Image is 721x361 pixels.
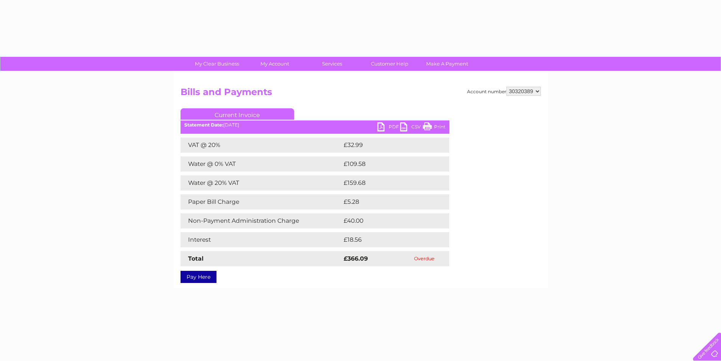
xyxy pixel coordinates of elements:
td: £5.28 [342,194,431,209]
strong: £366.09 [344,255,368,262]
td: Water @ 20% VAT [181,175,342,191]
h2: Bills and Payments [181,87,541,101]
strong: Total [188,255,204,262]
b: Statement Date: [184,122,223,128]
div: [DATE] [181,122,449,128]
td: £32.99 [342,138,434,153]
td: £40.00 [342,213,434,228]
td: VAT @ 20% [181,138,342,153]
a: Current Invoice [181,108,294,120]
td: £109.58 [342,156,436,172]
td: Paper Bill Charge [181,194,342,209]
td: Water @ 0% VAT [181,156,342,172]
td: Overdue [399,251,449,266]
td: Interest [181,232,342,247]
a: Print [423,122,445,133]
a: Services [301,57,363,71]
td: £159.68 [342,175,436,191]
div: Account number [467,87,541,96]
td: £18.56 [342,232,433,247]
a: My Account [243,57,306,71]
a: Pay Here [181,271,216,283]
a: Customer Help [358,57,421,71]
a: CSV [400,122,423,133]
a: PDF [377,122,400,133]
a: Make A Payment [416,57,478,71]
td: Non-Payment Administration Charge [181,213,342,228]
a: My Clear Business [186,57,248,71]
